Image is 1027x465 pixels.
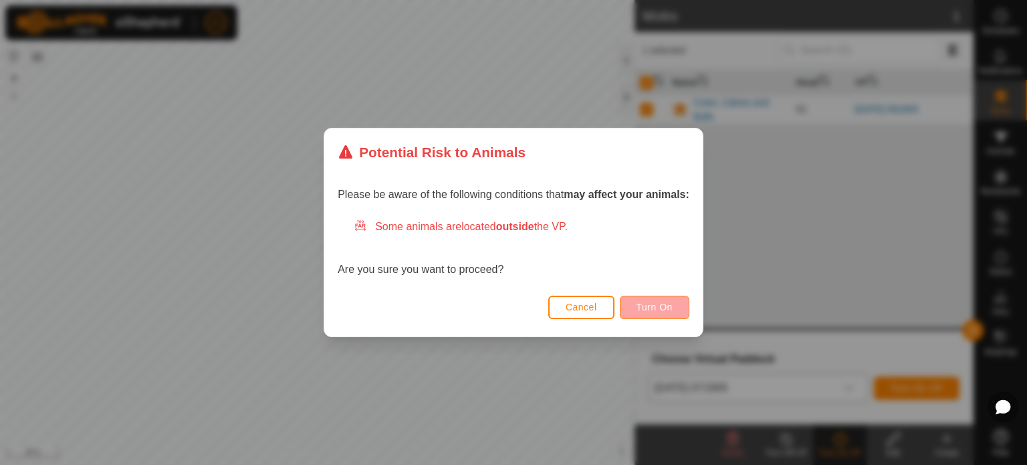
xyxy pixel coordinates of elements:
[496,221,534,232] strong: outside
[564,189,689,200] strong: may affect your animals:
[620,296,689,319] button: Turn On
[338,219,689,278] div: Are you sure you want to proceed?
[461,221,568,232] span: located the VP.
[637,302,673,312] span: Turn On
[338,142,526,163] div: Potential Risk to Animals
[338,189,689,200] span: Please be aware of the following conditions that
[354,219,689,235] div: Some animals are
[548,296,614,319] button: Cancel
[566,302,597,312] span: Cancel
